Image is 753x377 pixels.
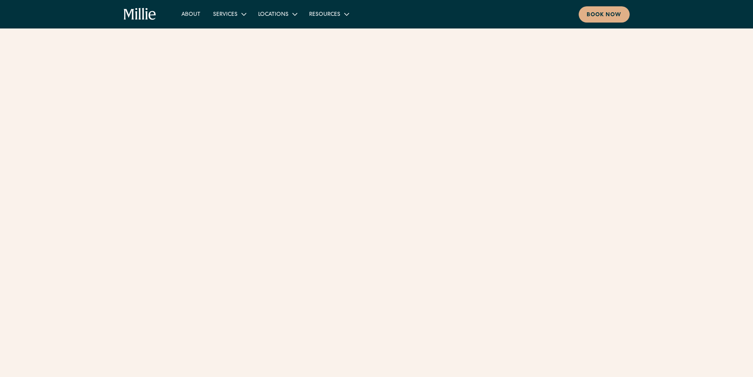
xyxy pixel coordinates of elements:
div: Services [213,11,238,19]
div: Locations [252,8,303,21]
div: Services [207,8,252,21]
a: Book now [579,6,630,23]
div: Locations [258,11,289,19]
a: home [124,8,157,21]
div: Book now [587,11,622,19]
div: Resources [303,8,355,21]
a: About [175,8,207,21]
div: Resources [309,11,340,19]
